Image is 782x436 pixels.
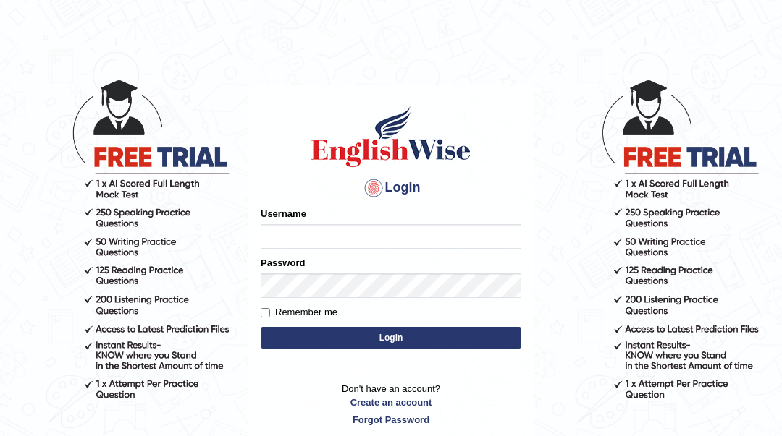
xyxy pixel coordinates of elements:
[261,327,521,349] button: Login
[308,104,474,169] img: Logo of English Wise sign in for intelligent practice with AI
[261,308,270,317] input: Remember me
[261,256,305,270] label: Password
[261,207,306,221] label: Username
[261,382,521,427] p: Don't have an account?
[261,413,521,427] a: Forgot Password
[261,176,521,200] h4: Login
[261,305,337,320] label: Remember me
[261,396,521,409] a: Create an account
